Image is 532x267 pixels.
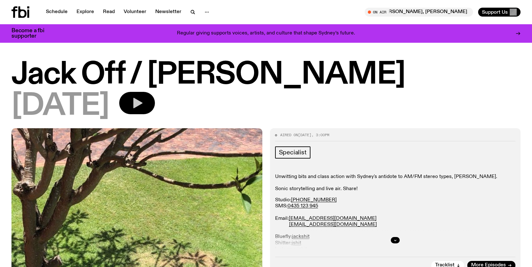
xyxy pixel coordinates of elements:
h1: Jack Off / [PERSON_NAME] [11,61,521,89]
span: Specialist [279,149,307,156]
span: [DATE] [11,92,109,121]
span: Support Us [482,9,508,15]
h3: Become a fbi supporter [11,28,52,39]
span: Aired on [280,132,298,137]
p: Unwitting bits and class action with Sydney's antidote to AM/FM stereo types, [PERSON_NAME]. Soni... [275,174,516,192]
a: Explore [73,8,98,17]
a: Schedule [42,8,71,17]
a: [PHONE_NUMBER] [291,197,337,203]
a: Read [99,8,119,17]
a: [EMAIL_ADDRESS][DOMAIN_NAME] [289,216,376,221]
a: 0435 123 945 [288,204,318,209]
button: On AirThe Playlist with [PERSON_NAME], [PERSON_NAME], [PERSON_NAME], and Raf [365,8,473,17]
span: , 3:00pm [311,132,329,137]
a: [EMAIL_ADDRESS][DOMAIN_NAME] [289,222,377,227]
a: Newsletter [151,8,185,17]
a: Specialist [275,146,310,159]
a: Volunteer [120,8,150,17]
button: Support Us [478,8,521,17]
p: Regular giving supports voices, artists, and culture that shape Sydney’s future. [177,31,355,36]
span: [DATE] [298,132,311,137]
